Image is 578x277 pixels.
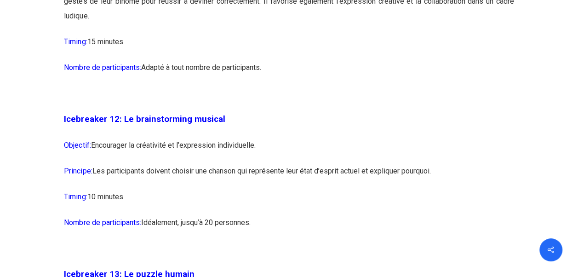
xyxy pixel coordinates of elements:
p: Adapté à tout nombre de participants. [64,60,514,86]
span: Principe: [64,167,92,175]
span: Nombre de participants: [64,218,141,227]
span: Nombre de participants: [64,63,141,72]
p: 10 minutes [64,190,514,215]
p: Les participants doivent choisir une chanson qui représente leur état d’esprit actuel et explique... [64,164,514,190]
span: Objectif: [64,141,91,150]
p: Encourager la créativité et l’expression individuelle. [64,138,514,164]
span: Icebreaker 12: Le brainstorming musical [64,114,225,124]
p: Idéalement, jusqu’à 20 personnes. [64,215,514,241]
span: Timing: [64,192,87,201]
span: Timing: [64,37,87,46]
p: 15 minutes [64,35,514,60]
